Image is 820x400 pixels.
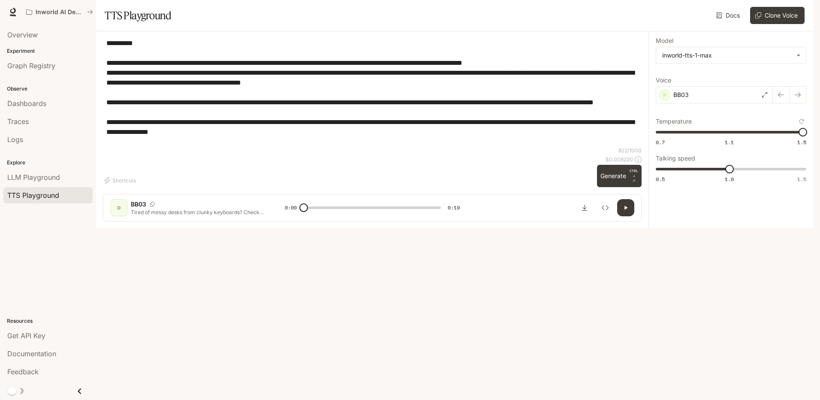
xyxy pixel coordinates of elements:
button: GenerateCTRL +⏎ [597,165,642,187]
a: Docs [714,7,743,24]
p: BB03 [131,200,146,209]
div: inworld-tts-1-max [662,51,792,60]
p: BB03 [673,91,689,99]
button: Inspect [597,199,614,216]
button: Copy Voice ID [146,202,158,207]
button: Reset to default [797,117,806,126]
div: D [112,201,126,215]
button: Shortcuts [103,173,139,187]
button: All workspaces [22,3,97,21]
p: Tired of messy desks from clunky keyboards? Check out MAGEGEE’s wireless set—it’s a total game ch... [131,209,264,216]
h1: TTS Playground [105,7,171,24]
span: 1.1 [725,139,734,146]
span: 0:19 [448,203,460,212]
span: 0.7 [656,139,665,146]
p: Model [656,38,673,44]
p: Talking speed [656,155,695,161]
span: 1.5 [797,139,806,146]
p: Temperature [656,118,692,124]
p: ⏎ [630,168,638,184]
p: Inworld AI Demos [36,9,84,16]
div: inworld-tts-1-max [656,47,806,64]
span: 0:00 [285,203,297,212]
button: Download audio [576,199,593,216]
button: Clone Voice [750,7,805,24]
p: CTRL + [630,168,638,179]
p: Voice [656,77,671,83]
span: 0.5 [656,176,665,183]
span: 1.0 [725,176,734,183]
span: 1.5 [797,176,806,183]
